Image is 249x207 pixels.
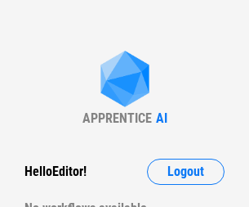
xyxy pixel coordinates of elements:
button: Logout [147,159,225,185]
div: Hello Editor ! [24,159,87,185]
img: Apprentice AI [92,51,158,110]
div: AI [156,110,167,126]
div: APPRENTICE [82,110,152,126]
span: Logout [167,165,204,178]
